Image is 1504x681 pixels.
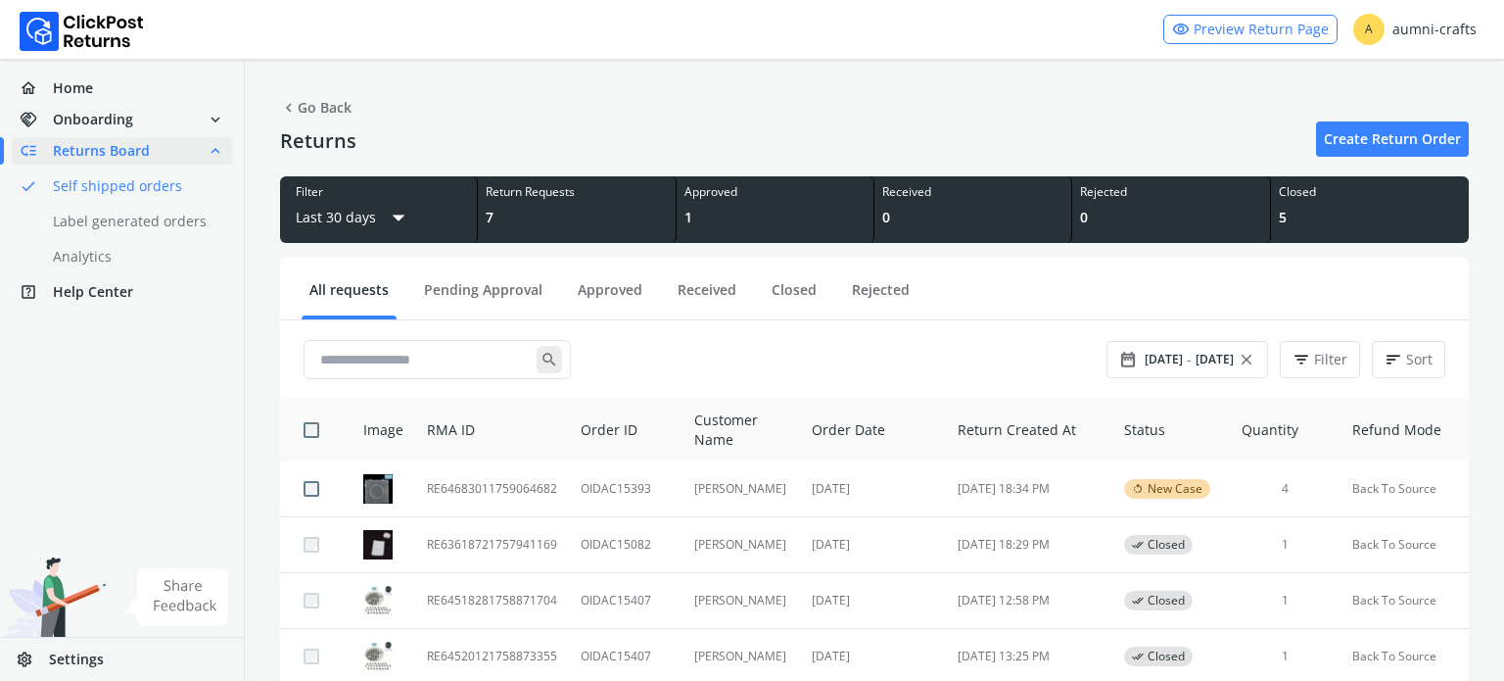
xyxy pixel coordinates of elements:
[1279,184,1461,200] div: Closed
[20,12,144,51] img: Logo
[1132,649,1144,664] span: done_all
[20,172,37,200] span: done
[16,646,49,673] span: settings
[946,573,1112,629] td: [DATE] 12:58 PM
[415,517,569,573] td: RE63618721757941169
[682,573,801,629] td: [PERSON_NAME]
[682,462,801,517] td: [PERSON_NAME]
[340,399,415,462] th: Image
[1340,573,1469,629] td: Back To Source
[1187,350,1192,369] span: -
[1316,122,1469,157] a: Create Return Order
[1163,15,1338,44] a: visibilityPreview Return Page
[946,399,1112,462] th: Return Created At
[296,200,413,235] button: Last 30 daysarrow_drop_down
[1119,346,1137,373] span: date_range
[1132,537,1144,553] span: done_all
[415,462,569,517] td: RE64683011759064682
[684,184,866,200] div: Approved
[12,278,232,306] a: help_centerHelp Center
[682,399,801,462] th: Customer Name
[49,650,104,669] span: Settings
[1353,14,1477,45] div: aumni-crafts
[207,106,224,133] span: expand_more
[1292,346,1310,373] span: filter_list
[570,280,650,315] a: Approved
[1132,593,1144,608] span: done_all
[1148,481,1202,497] span: New Case
[946,462,1112,517] td: [DATE] 18:34 PM
[569,517,682,573] td: OIDAC15082
[20,106,53,133] span: handshake
[1112,399,1229,462] th: Status
[363,642,393,671] img: row_image
[800,517,945,573] td: [DATE]
[363,586,393,615] img: row_image
[302,280,397,315] a: All requests
[122,568,229,626] img: share feedback
[844,280,917,315] a: Rejected
[1340,462,1469,517] td: Back To Source
[1385,346,1402,373] span: sort
[882,184,1063,200] div: Received
[684,208,866,227] div: 1
[12,208,256,235] a: Label generated orders
[1148,649,1185,664] span: Closed
[800,573,945,629] td: [DATE]
[1230,517,1340,573] td: 1
[1080,184,1261,200] div: Rejected
[486,184,667,200] div: Return Requests
[569,399,682,462] th: Order ID
[53,141,150,161] span: Returns Board
[1148,593,1185,608] span: Closed
[20,137,53,165] span: low_priority
[1145,352,1183,367] span: [DATE]
[882,208,1063,227] div: 0
[12,74,232,102] a: homeHome
[537,346,562,373] span: search
[569,462,682,517] td: OIDAC15393
[20,278,53,306] span: help_center
[1196,352,1234,367] span: [DATE]
[280,129,356,153] h4: Returns
[1080,208,1261,227] div: 0
[415,399,569,462] th: RMA ID
[363,474,393,504] img: row_image
[416,280,550,315] a: Pending Approval
[946,517,1112,573] td: [DATE] 18:29 PM
[1148,537,1185,553] span: Closed
[53,110,133,129] span: Onboarding
[53,78,93,98] span: Home
[1230,399,1340,462] th: Quantity
[1340,399,1469,462] th: Refund Mode
[1230,573,1340,629] td: 1
[415,573,569,629] td: RE64518281758871704
[1238,346,1255,373] span: close
[363,530,393,559] img: row_image
[670,280,744,315] a: Received
[1314,350,1347,369] span: Filter
[1353,14,1385,45] span: A
[20,74,53,102] span: home
[682,517,801,573] td: [PERSON_NAME]
[1132,481,1144,497] span: rotate_left
[800,399,945,462] th: Order Date
[1172,16,1190,43] span: visibility
[280,94,298,122] span: chevron_left
[207,137,224,165] span: expand_less
[1372,341,1445,378] button: sortSort
[53,282,133,302] span: Help Center
[384,200,413,235] span: arrow_drop_down
[1340,517,1469,573] td: Back To Source
[800,462,945,517] td: [DATE]
[1279,208,1461,227] div: 5
[569,573,682,629] td: OIDAC15407
[280,94,352,122] span: Go Back
[12,243,256,270] a: Analytics
[764,280,824,315] a: Closed
[1230,462,1340,517] td: 4
[12,172,256,200] a: doneSelf shipped orders
[296,184,461,200] div: Filter
[486,208,667,227] div: 7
